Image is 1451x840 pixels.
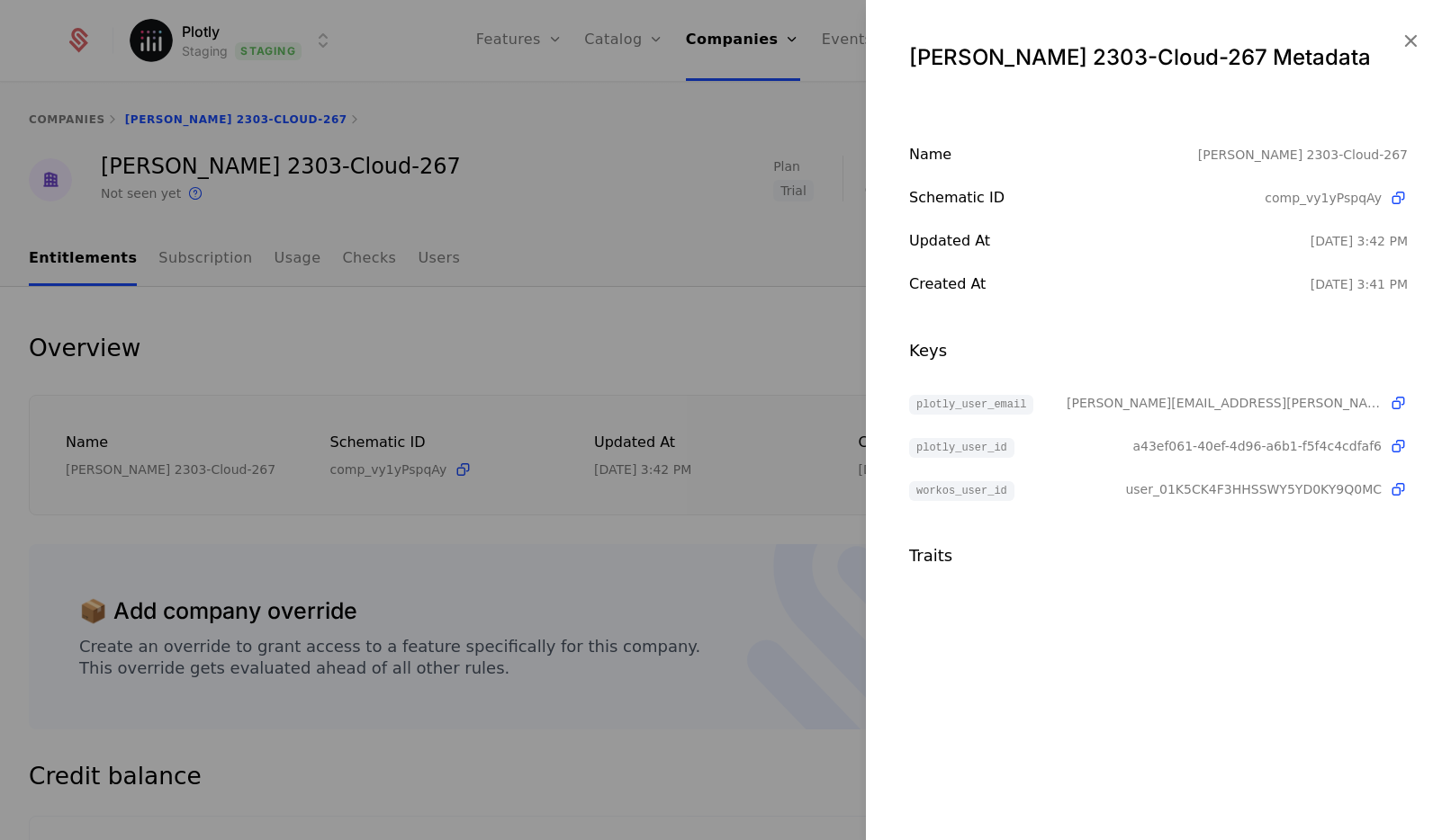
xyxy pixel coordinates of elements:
div: Updated at [909,230,1311,252]
div: Schematic ID [909,187,1265,209]
div: Name [909,144,1198,165]
span: comp_vy1yPspqAy [1265,189,1382,207]
div: [PERSON_NAME] 2303-Cloud-267 [1198,144,1408,165]
div: 9/17/25, 3:41 PM [1311,275,1408,293]
span: a43ef061-40ef-4d96-a6b1-f5f4c4cdfaf6 [1132,437,1382,455]
div: Created at [909,273,1311,295]
span: workos_user_id [909,481,1014,501]
span: plotly_user_id [909,438,1014,458]
span: user_01K5CK4F3HHSSWY5YD0KY9Q0MC [1125,480,1382,498]
div: 9/17/25, 3:42 PM [1311,232,1408,250]
span: plotly_user_email [909,395,1033,415]
span: [PERSON_NAME][EMAIL_ADDRESS][PERSON_NAME][DOMAIN_NAME] [1067,394,1382,412]
div: Traits [909,543,1408,568]
div: Keys [909,338,1408,363]
div: [PERSON_NAME] 2303-Cloud-267 Metadata [909,43,1408,72]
